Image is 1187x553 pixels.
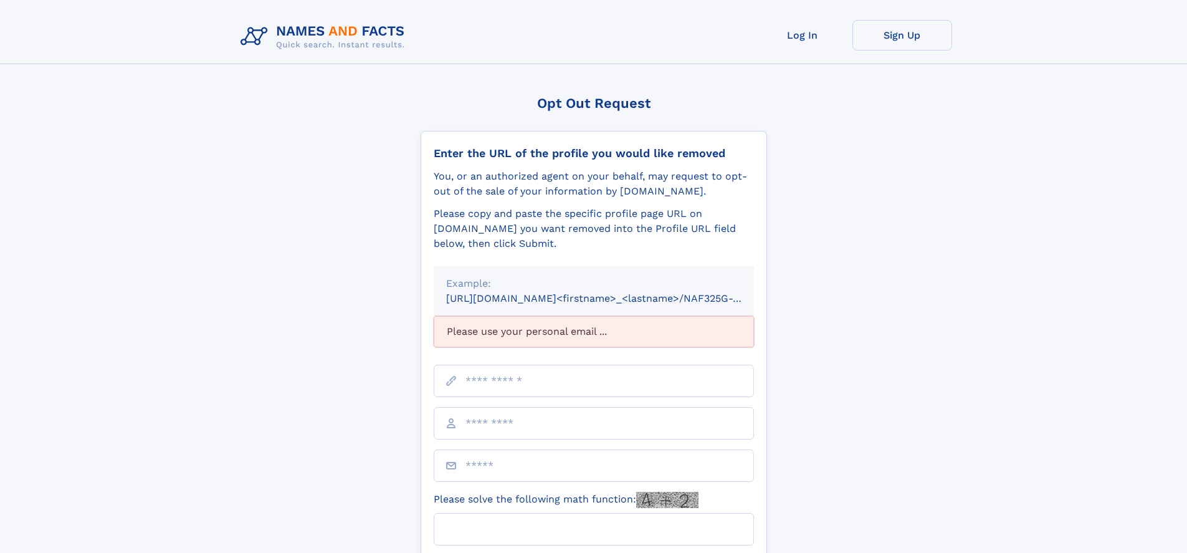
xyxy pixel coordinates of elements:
a: Log In [753,20,852,50]
div: Opt Out Request [421,95,767,111]
div: Please copy and paste the specific profile page URL on [DOMAIN_NAME] you want removed into the Pr... [434,206,754,251]
label: Please solve the following math function: [434,492,698,508]
div: Example: [446,276,741,291]
a: Sign Up [852,20,952,50]
small: [URL][DOMAIN_NAME]<firstname>_<lastname>/NAF325G-xxxxxxxx [446,292,778,304]
div: You, or an authorized agent on your behalf, may request to opt-out of the sale of your informatio... [434,169,754,199]
div: Enter the URL of the profile you would like removed [434,147,754,160]
div: Please use your personal email ... [434,316,754,347]
img: Logo Names and Facts [236,20,415,54]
